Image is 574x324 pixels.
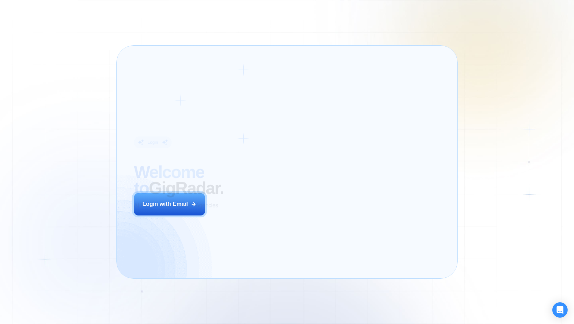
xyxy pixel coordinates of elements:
[134,201,218,209] p: AI Business Manager for Agencies
[143,200,188,208] div: Login with Email
[148,139,158,145] div: Login
[134,162,204,197] span: Welcome to
[134,164,262,196] h2: ‍ GigRadar.
[552,302,568,318] div: Open Intercom Messenger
